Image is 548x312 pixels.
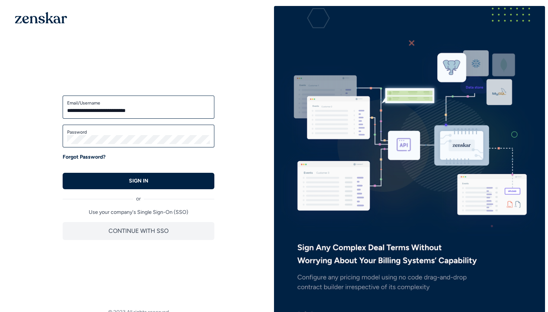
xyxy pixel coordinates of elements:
p: Use your company's Single Sign-On (SSO) [63,209,214,216]
label: Password [67,129,210,135]
a: Forgot Password? [63,153,105,161]
p: SIGN IN [129,177,148,185]
img: 1OGAJ2xQqyY4LXKgY66KYq0eOWRCkrZdAb3gUhuVAqdWPZE9SRJmCz+oDMSn4zDLXe31Ii730ItAGKgCKgCCgCikA4Av8PJUP... [15,12,67,24]
label: Email/Username [67,100,210,106]
button: CONTINUE WITH SSO [63,222,214,240]
button: SIGN IN [63,173,214,189]
div: or [63,189,214,203]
